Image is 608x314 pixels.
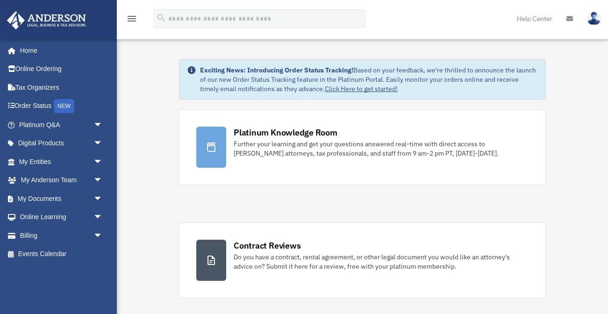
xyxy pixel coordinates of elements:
i: menu [126,13,137,24]
strong: Exciting News: Introducing Order Status Tracking! [200,66,353,74]
a: My Anderson Teamarrow_drop_down [7,171,117,190]
span: arrow_drop_down [93,115,112,135]
a: Platinum Knowledge Room Further your learning and get your questions answered real-time with dire... [179,109,546,185]
a: menu [126,16,137,24]
a: Online Learningarrow_drop_down [7,208,117,227]
a: Click Here to get started! [325,85,398,93]
div: NEW [54,99,74,113]
a: Order StatusNEW [7,97,117,116]
i: search [156,13,166,23]
span: arrow_drop_down [93,208,112,227]
span: arrow_drop_down [93,152,112,171]
a: Online Ordering [7,60,117,78]
div: Do you have a contract, rental agreement, or other legal document you would like an attorney's ad... [234,252,529,271]
div: Based on your feedback, we're thrilled to announce the launch of our new Order Status Tracking fe... [200,65,538,93]
a: Billingarrow_drop_down [7,226,117,245]
a: My Documentsarrow_drop_down [7,189,117,208]
div: Contract Reviews [234,240,300,251]
a: Digital Productsarrow_drop_down [7,134,117,153]
a: Contract Reviews Do you have a contract, rental agreement, or other legal document you would like... [179,222,546,298]
a: Home [7,41,112,60]
span: arrow_drop_down [93,189,112,208]
img: User Pic [587,12,601,25]
a: My Entitiesarrow_drop_down [7,152,117,171]
span: arrow_drop_down [93,134,112,153]
img: Anderson Advisors Platinum Portal [4,11,89,29]
a: Events Calendar [7,245,117,264]
a: Tax Organizers [7,78,117,97]
div: Further your learning and get your questions answered real-time with direct access to [PERSON_NAM... [234,139,529,158]
span: arrow_drop_down [93,226,112,245]
a: Platinum Q&Aarrow_drop_down [7,115,117,134]
span: arrow_drop_down [93,171,112,190]
div: Platinum Knowledge Room [234,127,337,138]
